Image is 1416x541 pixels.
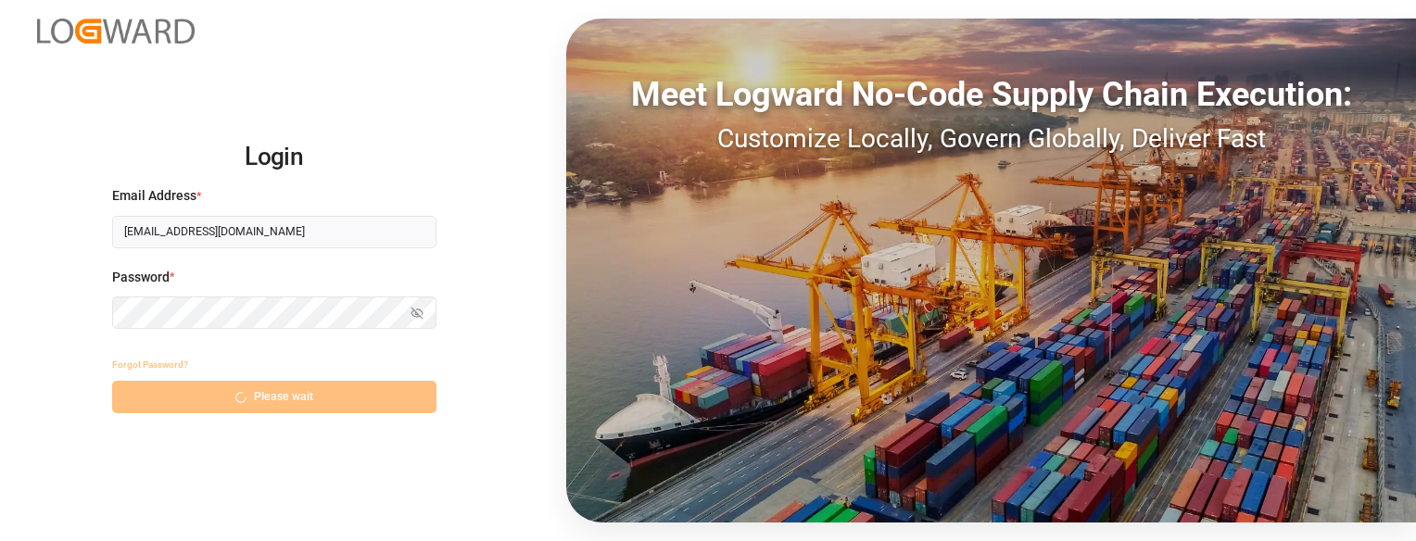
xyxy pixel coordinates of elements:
input: Enter your email [112,216,436,248]
div: Customize Locally, Govern Globally, Deliver Fast [566,120,1416,158]
h2: Login [112,128,436,187]
span: Password [112,268,170,287]
div: Meet Logward No-Code Supply Chain Execution: [566,69,1416,120]
span: Email Address [112,186,196,206]
img: Logward_new_orange.png [37,19,195,44]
